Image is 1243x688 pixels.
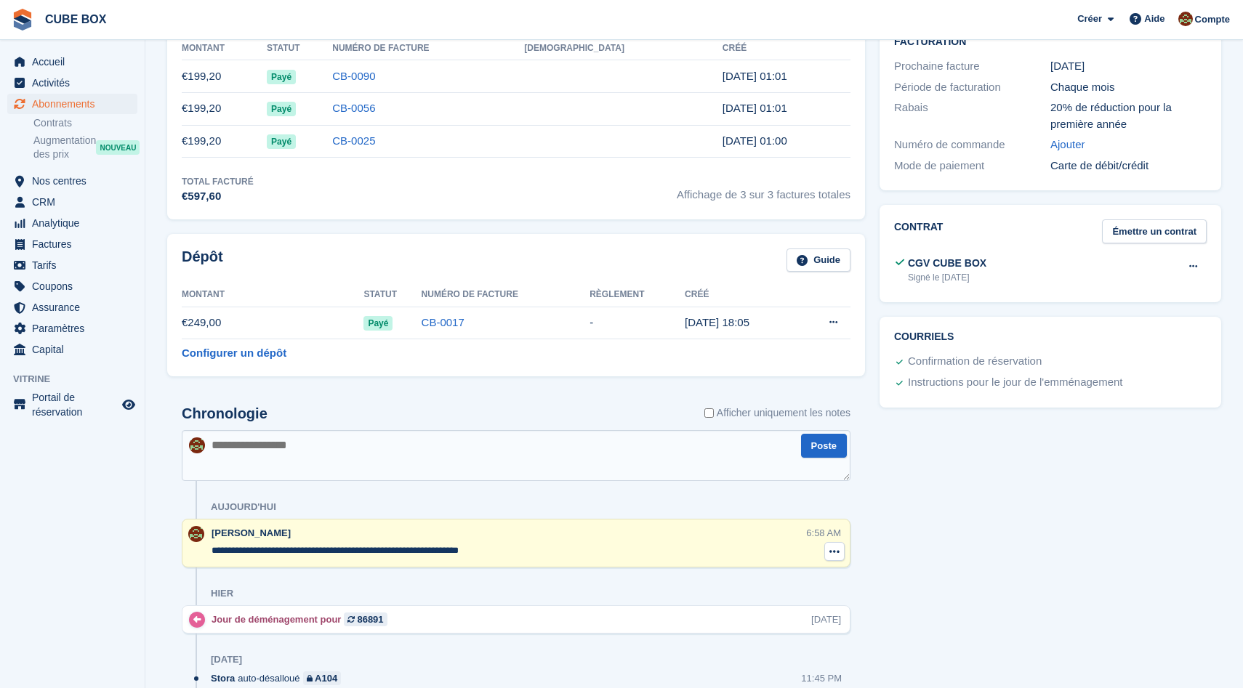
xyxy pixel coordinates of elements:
[723,37,850,60] th: Créé
[315,671,337,685] div: A104
[1102,219,1207,243] a: Émettre un contrat
[908,353,1042,371] div: Confirmation de réservation
[32,339,119,360] span: Capital
[182,345,286,362] a: Configurer un dépôt
[422,283,590,307] th: Numéro de facture
[211,501,276,513] div: Aujourd'hui
[39,7,112,31] a: CUBE BOX
[32,192,119,212] span: CRM
[32,234,119,254] span: Factures
[267,37,332,60] th: Statut
[32,255,119,275] span: Tarifs
[422,316,464,328] a: CB-0017
[806,526,841,540] div: 6:58 AM
[211,671,348,685] div: auto-désalloué
[33,116,137,130] a: Contrats
[332,37,524,60] th: Numéro de facture
[7,192,137,212] a: menu
[188,526,204,542] img: alex soubira
[7,234,137,254] a: menu
[7,297,137,317] a: menu
[704,405,850,421] label: Afficher uniquement les notes
[894,33,1207,48] h2: Facturation
[704,405,714,421] input: Afficher uniquement les notes
[211,654,242,665] div: [DATE]
[32,73,119,93] span: Activités
[33,133,137,162] a: Augmentation des prix NOUVEAU
[1050,158,1207,174] div: Carte de débit/crédit
[7,339,137,360] a: menu
[7,171,137,191] a: menu
[182,60,267,93] td: €199,20
[787,248,850,272] a: Guide
[908,256,986,271] div: CGV CUBE BOX
[590,307,685,339] td: -
[1050,79,1207,96] div: Chaque mois
[267,70,296,84] span: Payé
[182,92,267,125] td: €199,20
[811,612,841,626] div: [DATE]
[801,671,842,685] div: 11:45 PM
[363,316,393,331] span: Payé
[267,102,296,116] span: Payé
[894,58,1050,75] div: Prochaine facture
[332,70,375,82] a: CB-0090
[723,134,787,147] time: 2025-05-31 23:00:14 UTC
[211,588,233,599] div: Hier
[894,137,1050,153] div: Numéro de commande
[685,316,749,328] time: 2025-05-20 16:05:33 UTC
[894,219,943,243] h2: Contrat
[32,94,119,114] span: Abonnements
[357,612,383,626] div: 86891
[32,171,119,191] span: Nos centres
[120,396,137,413] a: Boutique d'aperçu
[33,134,96,161] span: Augmentation des prix
[267,134,296,149] span: Payé
[32,390,119,419] span: Portail de réservation
[182,188,254,205] div: €597,60
[685,283,797,307] th: Créé
[1050,58,1207,75] div: [DATE]
[723,70,787,82] time: 2025-07-31 23:01:41 UTC
[801,434,847,458] button: Poste
[182,405,267,422] h2: Chronologie
[1144,12,1164,26] span: Aide
[182,307,363,339] td: €249,00
[32,213,119,233] span: Analytique
[32,52,119,72] span: Accueil
[590,283,685,307] th: Règlement
[182,175,254,188] div: Total facturé
[211,671,235,685] span: Stora
[7,390,137,419] a: menu
[524,37,722,60] th: [DEMOGRAPHIC_DATA]
[677,175,850,205] span: Affichage de 3 sur 3 factures totales
[32,276,119,296] span: Coupons
[723,102,787,114] time: 2025-06-30 23:01:37 UTC
[7,73,137,93] a: menu
[12,9,33,31] img: stora-icon-8386f47178a22dfd0bd8f6a31ec36ba5ce8667c1dd55bd0f319d3a0aa187defe.svg
[182,248,223,272] h2: Dépôt
[7,276,137,296] a: menu
[908,271,986,284] div: Signé le [DATE]
[212,612,395,626] div: Jour de déménagement pour
[7,318,137,339] a: menu
[7,213,137,233] a: menu
[332,134,375,147] a: CB-0025
[182,37,267,60] th: Montant
[894,331,1207,343] h2: Courriels
[13,372,145,387] span: Vitrine
[212,527,291,538] span: [PERSON_NAME]
[7,255,137,275] a: menu
[189,437,205,453] img: alex soubira
[908,374,1123,392] div: Instructions pour le jour de l'emménagement
[7,52,137,72] a: menu
[1195,12,1230,27] span: Compte
[894,158,1050,174] div: Mode de paiement
[1178,12,1193,26] img: alex soubira
[182,125,267,158] td: €199,20
[32,318,119,339] span: Paramètres
[894,100,1050,132] div: Rabais
[344,612,387,626] a: 86891
[303,671,342,685] a: A104
[7,94,137,114] a: menu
